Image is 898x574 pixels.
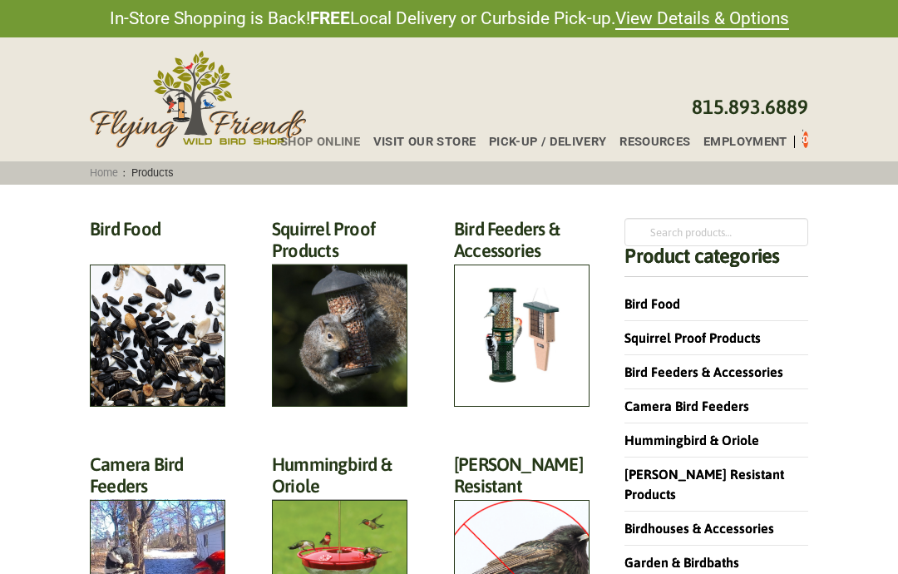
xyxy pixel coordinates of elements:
span: Pick-up / Delivery [489,136,607,148]
div: Toggle Off Canvas Content [802,128,803,148]
a: Visit Our Store [360,136,476,148]
h2: Squirrel Proof Products [272,218,407,271]
span: Shop Online [280,136,360,148]
a: Bird Feeders & Accessories [624,364,783,379]
h2: Bird Food [90,218,225,249]
a: Resources [606,136,690,148]
a: Bird Food [624,296,680,311]
span: Products [126,166,179,179]
a: Squirrel Proof Products [624,330,761,345]
a: Employment [690,136,787,148]
a: Visit product category Squirrel Proof Products [272,218,407,407]
span: In-Store Shopping is Back! Local Delivery or Curbside Pick-up. [110,7,789,31]
a: Visit product category Bird Food [90,218,225,407]
input: Search products… [624,218,808,246]
a: Home [85,166,124,179]
span: : [85,166,180,179]
a: View Details & Options [615,8,789,30]
a: Camera Bird Feeders [624,398,749,413]
h2: Bird Feeders & Accessories [454,218,590,271]
a: Visit product category Bird Feeders & Accessories [454,218,590,407]
h2: [PERSON_NAME] Resistant Products [454,453,590,528]
h2: Hummingbird & Oriole [272,453,407,507]
img: Flying Friends Wild Bird Shop Logo [90,51,306,148]
strong: FREE [310,8,350,28]
a: [PERSON_NAME] Resistant Products [624,467,784,502]
h4: Product categories [624,246,808,277]
a: Garden & Birdbaths [624,555,739,570]
a: Hummingbird & Oriole [624,433,759,448]
h2: Camera Bird Feeders [90,453,225,507]
span: Employment [703,136,787,148]
span: Resources [619,136,690,148]
span: 0 [802,133,808,146]
a: Pick-up / Delivery [476,136,606,148]
a: Birdhouses & Accessories [624,521,774,536]
a: Shop Online [267,136,360,148]
a: 815.893.6889 [692,96,808,118]
span: Visit Our Store [373,136,476,148]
